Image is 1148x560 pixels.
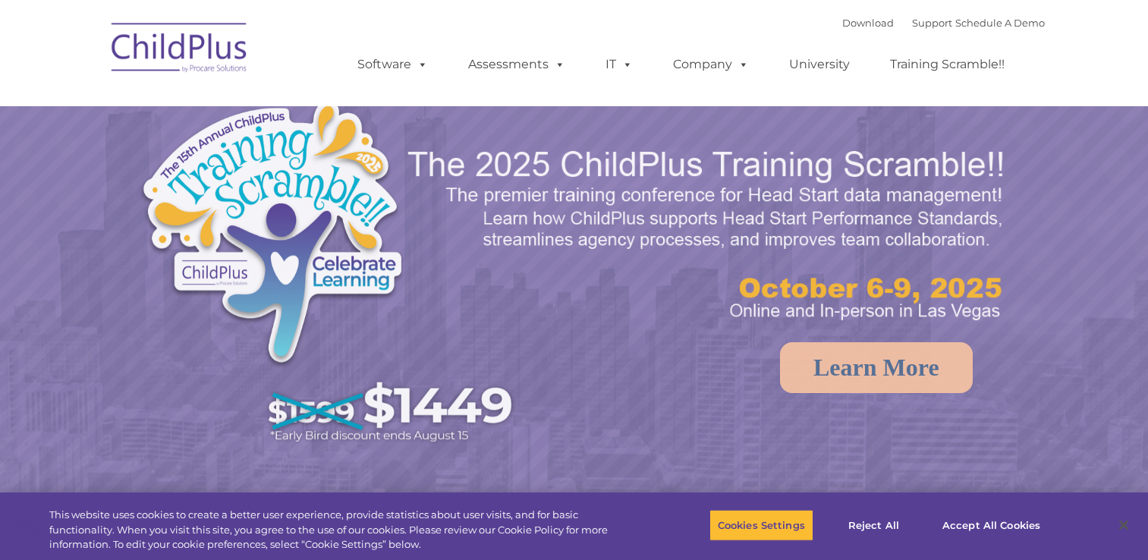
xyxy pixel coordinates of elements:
[342,49,443,80] a: Software
[934,509,1049,541] button: Accept All Cookies
[453,49,580,80] a: Assessments
[774,49,865,80] a: University
[955,17,1045,29] a: Schedule A Demo
[912,17,952,29] a: Support
[49,508,631,552] div: This website uses cookies to create a better user experience, provide statistics about user visit...
[104,12,256,88] img: ChildPlus by Procare Solutions
[842,17,894,29] a: Download
[658,49,764,80] a: Company
[875,49,1020,80] a: Training Scramble!!
[590,49,648,80] a: IT
[709,509,813,541] button: Cookies Settings
[780,342,973,393] a: Learn More
[826,509,921,541] button: Reject All
[842,17,1045,29] font: |
[1107,508,1140,542] button: Close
